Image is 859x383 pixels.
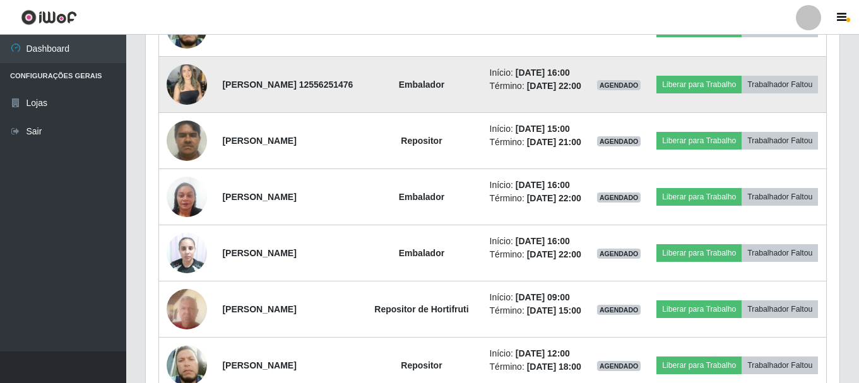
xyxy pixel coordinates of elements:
strong: [PERSON_NAME] [222,304,296,314]
li: Término: [490,360,582,374]
time: [DATE] 12:00 [516,348,570,358]
button: Liberar para Trabalho [656,132,742,150]
button: Liberar para Trabalho [656,188,742,206]
time: [DATE] 16:00 [516,68,570,78]
li: Início: [490,122,582,136]
time: [DATE] 16:00 [516,180,570,190]
button: Trabalhador Faltou [742,76,818,93]
strong: [PERSON_NAME] 12556251476 [222,80,353,90]
li: Término: [490,248,582,261]
span: AGENDADO [597,80,641,90]
li: Término: [490,80,582,93]
span: AGENDADO [597,192,641,203]
button: Trabalhador Faltou [742,244,818,262]
time: [DATE] 15:00 [527,305,581,315]
time: [DATE] 15:00 [516,124,570,134]
li: Início: [490,235,582,248]
time: [DATE] 18:00 [527,362,581,372]
li: Término: [490,192,582,205]
img: 1744240052056.jpeg [167,282,207,336]
img: CoreUI Logo [21,9,77,25]
button: Liberar para Trabalho [656,300,742,318]
span: AGENDADO [597,305,641,315]
button: Trabalhador Faltou [742,300,818,318]
button: Trabalhador Faltou [742,356,818,374]
strong: Embalador [399,192,444,202]
li: Início: [490,291,582,304]
li: Término: [490,136,582,149]
strong: Repositor [401,360,442,370]
strong: Embalador [399,248,444,258]
img: 1739994247557.jpeg [167,226,207,280]
strong: [PERSON_NAME] [222,136,296,146]
button: Trabalhador Faltou [742,132,818,150]
li: Início: [490,347,582,360]
strong: Embalador [399,80,444,90]
button: Liberar para Trabalho [656,244,742,262]
time: [DATE] 16:00 [516,236,570,246]
time: [DATE] 21:00 [527,137,581,147]
button: Liberar para Trabalho [656,356,742,374]
strong: [PERSON_NAME] [222,360,296,370]
span: AGENDADO [597,361,641,371]
button: Liberar para Trabalho [656,76,742,93]
strong: [PERSON_NAME] [222,192,296,202]
span: AGENDADO [597,136,641,146]
time: [DATE] 09:00 [516,292,570,302]
span: AGENDADO [597,249,641,259]
li: Início: [490,66,582,80]
strong: Repositor [401,136,442,146]
img: 1752587880902.jpeg [167,114,207,167]
li: Início: [490,179,582,192]
strong: Repositor de Hortifruti [374,304,468,314]
strong: [PERSON_NAME] [222,248,296,258]
img: 1741796962772.jpeg [167,57,207,111]
img: 1703781074039.jpeg [167,161,207,233]
button: Trabalhador Faltou [742,188,818,206]
time: [DATE] 22:00 [527,249,581,259]
time: [DATE] 22:00 [527,81,581,91]
li: Término: [490,304,582,317]
time: [DATE] 22:00 [527,193,581,203]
